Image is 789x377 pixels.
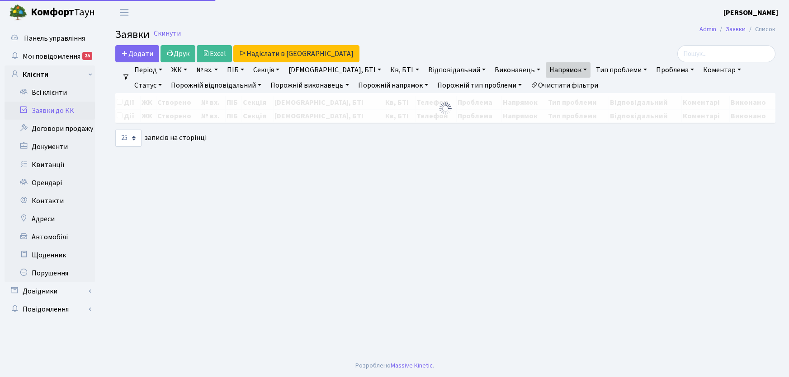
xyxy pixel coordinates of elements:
[24,33,85,43] span: Панель управління
[5,210,95,228] a: Адреси
[387,62,422,78] a: Кв, БТІ
[168,62,191,78] a: ЖК
[527,78,602,93] a: Очистити фільтри
[5,47,95,65] a: Мої повідомлення25
[5,282,95,300] a: Довідники
[5,192,95,210] a: Контакти
[438,101,453,116] img: Обробка...
[726,24,746,34] a: Заявки
[115,45,159,62] a: Додати
[113,5,136,20] button: Переключити навігацію
[546,62,591,78] a: Напрямок
[285,62,385,78] a: [DEMOGRAPHIC_DATA], БТІ
[5,228,95,246] a: Автомобілі
[193,62,222,78] a: № вх.
[652,62,698,78] a: Проблема
[723,8,778,18] b: [PERSON_NAME]
[131,62,166,78] a: Період
[267,78,353,93] a: Порожній виконавець
[82,52,92,60] div: 25
[5,174,95,192] a: Орендарі
[5,65,95,84] a: Клієнти
[250,62,283,78] a: Секція
[686,20,789,39] nav: breadcrumb
[355,361,434,371] div: Розроблено .
[434,78,525,93] a: Порожній тип проблеми
[5,264,95,282] a: Порушення
[354,78,432,93] a: Порожній напрямок
[115,27,150,42] span: Заявки
[121,49,153,59] span: Додати
[31,5,74,19] b: Комфорт
[5,246,95,264] a: Щоденник
[5,84,95,102] a: Всі клієнти
[9,4,27,22] img: logo.png
[391,361,433,370] a: Massive Kinetic
[677,45,775,62] input: Пошук...
[699,24,716,34] a: Admin
[5,138,95,156] a: Документи
[31,5,95,20] span: Таун
[167,78,265,93] a: Порожній відповідальний
[5,300,95,318] a: Повідомлення
[746,24,775,34] li: Список
[5,29,95,47] a: Панель управління
[115,130,142,147] select: записів на сторінці
[425,62,489,78] a: Відповідальний
[131,78,165,93] a: Статус
[5,102,95,120] a: Заявки до КК
[592,62,651,78] a: Тип проблеми
[723,7,778,18] a: [PERSON_NAME]
[23,51,80,61] span: Мої повідомлення
[699,62,745,78] a: Коментар
[154,29,181,38] a: Скинути
[197,45,232,62] a: Excel
[161,45,195,62] a: Друк
[5,120,95,138] a: Договори продажу
[491,62,544,78] a: Виконавець
[5,156,95,174] a: Квитанції
[115,130,207,147] label: записів на сторінці
[223,62,248,78] a: ПІБ
[233,45,359,62] a: Надіслати в [GEOGRAPHIC_DATA]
